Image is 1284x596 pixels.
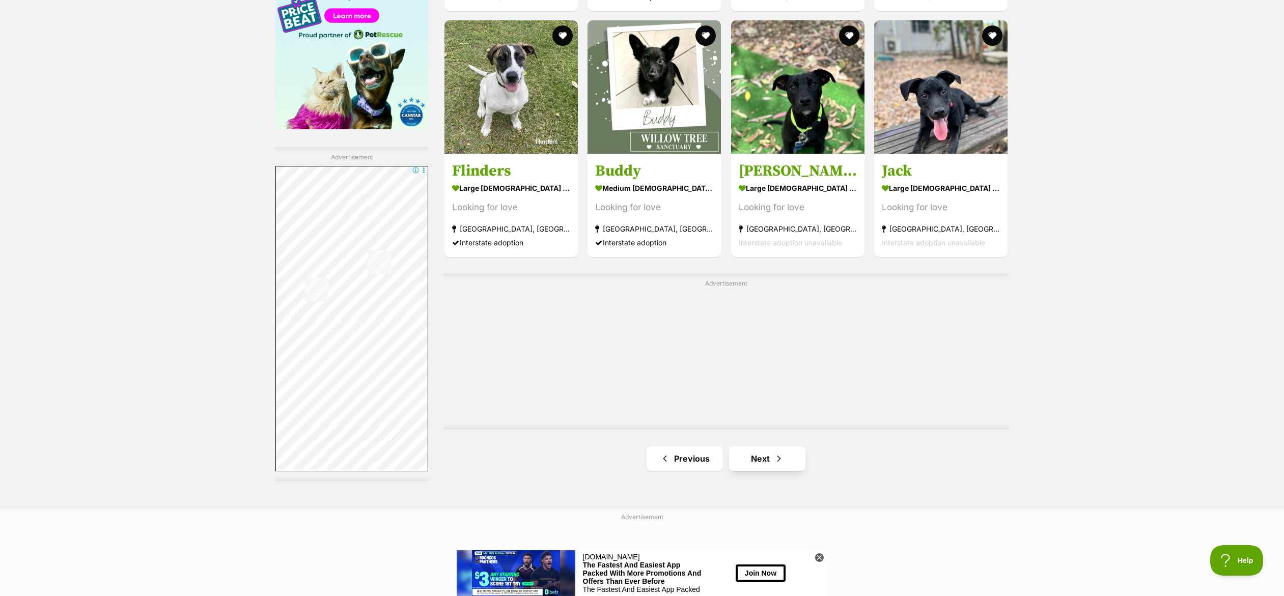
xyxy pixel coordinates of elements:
[647,446,723,471] a: Previous page
[552,25,573,46] button: favourite
[882,201,1000,214] div: Looking for love
[275,166,428,471] iframe: Advertisement
[595,236,713,249] div: Interstate adoption
[731,20,864,154] img: Luke - Australian Cattle Dog x Bullmastiff Dog
[595,201,713,214] div: Looking for love
[595,161,713,181] h3: Buddy
[739,201,857,214] div: Looking for love
[443,446,1009,471] nav: Pagination
[729,446,805,471] a: Next page
[595,222,713,236] strong: [GEOGRAPHIC_DATA], [GEOGRAPHIC_DATA]
[452,201,570,214] div: Looking for love
[739,222,857,236] strong: [GEOGRAPHIC_DATA], [GEOGRAPHIC_DATA]
[1210,545,1264,576] iframe: Help Scout Beacon - Open
[739,161,857,181] h3: [PERSON_NAME]
[739,181,857,195] strong: large [DEMOGRAPHIC_DATA] Dog
[588,154,721,257] a: Buddy medium [DEMOGRAPHIC_DATA] Dog Looking for love [GEOGRAPHIC_DATA], [GEOGRAPHIC_DATA] Interst...
[444,154,578,257] a: Flinders large [DEMOGRAPHIC_DATA] Dog Looking for love [GEOGRAPHIC_DATA], [GEOGRAPHIC_DATA] Inter...
[126,35,245,51] div: The Fastest And Easiest App Packed With More Promotions And Offers Than Ever Before. The New betr...
[874,20,1008,154] img: Jack - Bullmastiff x Australian Cattle Dog
[882,222,1000,236] strong: [GEOGRAPHIC_DATA], [GEOGRAPHIC_DATA]
[452,161,570,181] h3: Flinders
[126,11,245,35] div: The Fastest And Easiest App Packed With More Promotions And Offers Than Ever Before
[479,292,973,419] iframe: Advertisement
[696,25,716,46] button: favourite
[874,154,1008,257] a: Jack large [DEMOGRAPHIC_DATA] Dog Looking for love [GEOGRAPHIC_DATA], [GEOGRAPHIC_DATA] Interstat...
[126,3,245,11] div: [DOMAIN_NAME]
[882,161,1000,181] h3: Jack
[279,14,329,31] button: Join Now
[882,238,985,247] span: Interstate adoption unavailable
[275,147,428,481] div: Advertisement
[443,273,1009,430] div: Advertisement
[452,181,570,195] strong: large [DEMOGRAPHIC_DATA] Dog
[595,181,713,195] strong: medium [DEMOGRAPHIC_DATA] Dog
[839,25,859,46] button: favourite
[731,154,864,257] a: [PERSON_NAME] large [DEMOGRAPHIC_DATA] Dog Looking for love [GEOGRAPHIC_DATA], [GEOGRAPHIC_DATA] ...
[982,25,1002,46] button: favourite
[452,222,570,236] strong: [GEOGRAPHIC_DATA], [GEOGRAPHIC_DATA]
[882,181,1000,195] strong: large [DEMOGRAPHIC_DATA] Dog
[452,236,570,249] div: Interstate adoption
[739,238,842,247] span: Interstate adoption unavailable
[588,20,721,154] img: Buddy - Australian Kelpie Dog
[444,20,578,154] img: Flinders - Bull Arab Dog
